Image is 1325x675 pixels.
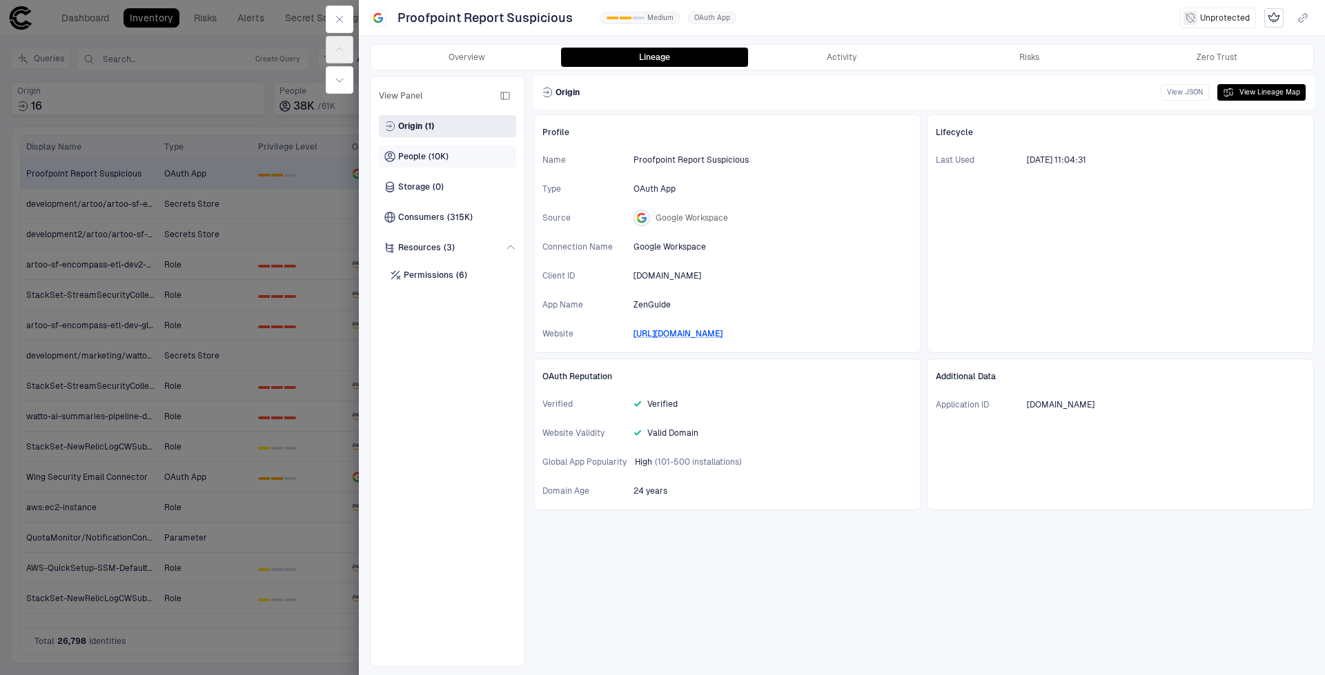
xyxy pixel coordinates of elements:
div: Profile [542,123,912,141]
button: Activity [748,48,936,67]
span: Verified [542,399,625,410]
span: Permissions [404,270,453,281]
span: People [398,151,426,162]
span: Medium [647,13,674,23]
span: Origin [398,121,422,132]
span: Proofpoint Report Suspicious [397,10,573,26]
span: Resources [398,242,441,253]
div: Zero Trust [1197,52,1237,63]
span: Client ID [542,270,625,281]
button: [DOMAIN_NAME] [631,265,720,287]
span: ZenGuide [634,299,671,310]
span: Website [542,328,625,339]
span: (3) [444,242,455,253]
button: 9/4/2025 18:04:31 (GMT+00:00 UTC) [1024,149,1106,171]
span: View Panel [379,90,423,101]
span: Storage [398,181,430,192]
span: Type [542,183,625,194]
button: 8/8/2001 00:00:00 (GMT+00:00 UTC) [631,480,687,502]
div: OAuth Reputation [542,367,912,385]
button: Lineage [561,48,749,67]
div: Google Workspace [636,212,647,223]
div: 9/4/2025 18:04:31 (GMT+00:00 UTC) [1027,154,1086,165]
span: Source [542,212,625,223]
button: OAuth App [631,178,695,200]
span: (101-500 installations) [655,456,742,467]
button: [DOMAIN_NAME] [1024,394,1114,416]
span: (1) [425,121,434,132]
span: Google Workspace [634,241,706,252]
span: Valid Domain [647,427,698,439]
div: 1 [620,17,631,19]
span: Consumers [398,212,444,223]
span: (315K) [447,212,473,223]
span: Domain Age [542,485,625,496]
span: OAuth App [694,13,730,23]
div: Additional Data [936,367,1306,385]
div: Mark as Crown Jewel [1264,8,1284,28]
button: Google Workspace [631,207,747,229]
span: Unprotected [1200,12,1250,23]
button: [URL][DOMAIN_NAME] [631,323,742,345]
button: Overview [373,48,561,67]
span: Last Used [936,154,1019,165]
span: Application ID [936,399,1019,410]
div: 0 [607,17,618,19]
span: [DOMAIN_NAME] [634,270,701,281]
span: Connection Name [542,241,625,252]
div: 2 [633,17,645,19]
button: View Lineage Map [1217,84,1306,101]
span: Proofpoint Report Suspicious [634,154,749,165]
span: Google Workspace [656,212,728,223]
span: 24 years [634,485,667,496]
button: ZenGuide [631,294,690,316]
button: Proofpoint Report Suspicious [395,7,592,29]
button: View JSON [1161,84,1209,101]
span: OAuth App [634,183,676,194]
div: Lifecycle [936,123,1306,141]
div: Risks [1019,52,1039,63]
span: High [635,456,652,467]
button: Google Workspace [631,236,725,258]
span: (6) [456,270,467,281]
span: (10K) [429,151,449,162]
span: App Name [542,299,625,310]
a: [URL][DOMAIN_NAME] [634,328,723,339]
button: Verified [631,393,697,415]
span: (0) [433,181,444,192]
div: Google Workspace [373,12,384,23]
span: Verified [647,399,678,410]
span: Global App Popularity [542,456,627,467]
div: Resources(3) [379,236,516,259]
button: Valid Domain [631,422,718,444]
span: Website Validity [542,427,625,439]
span: Name [542,154,625,165]
button: High(101-500 installations) [632,451,761,473]
span: [DOMAIN_NAME] [1027,399,1095,410]
button: Proofpoint Report Suspicious [631,149,768,171]
span: Origin [556,87,580,98]
div: 8/8/2001 00:00:00 (GMT+00:00 UTC) [634,485,667,496]
span: [DATE] 11:04:31 [1027,154,1086,165]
